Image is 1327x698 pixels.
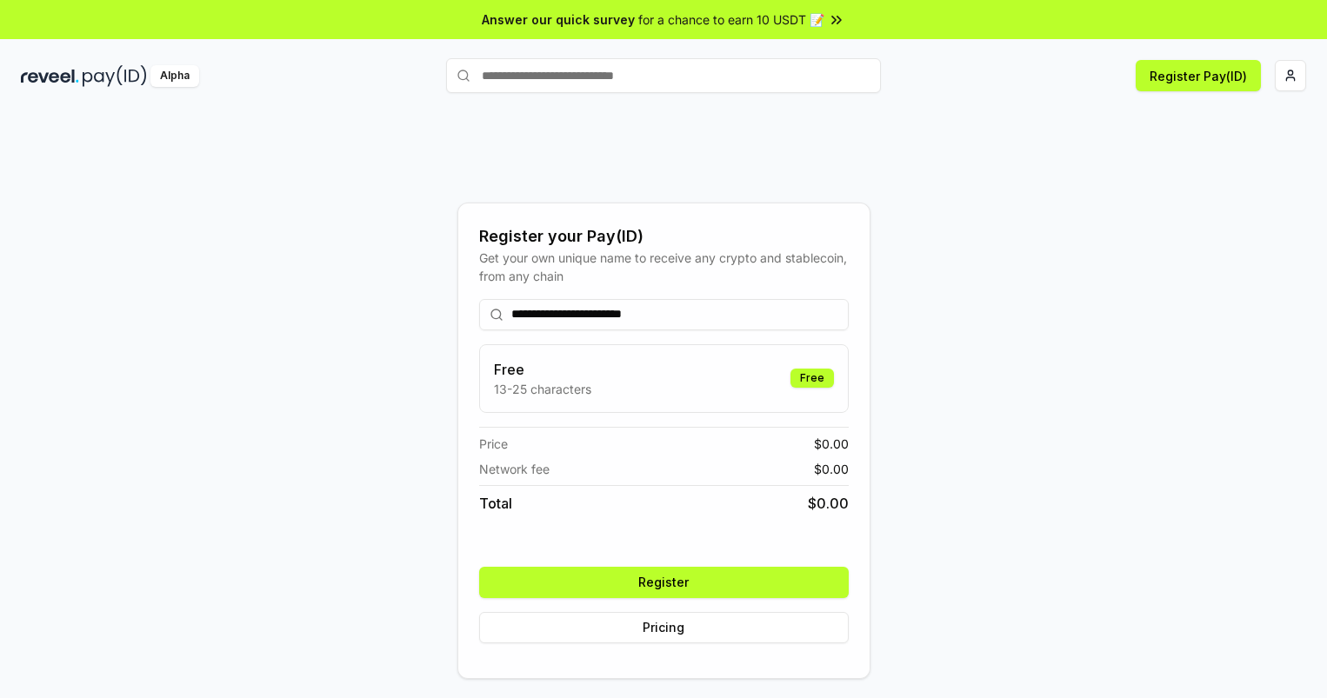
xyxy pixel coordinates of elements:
[814,435,849,453] span: $ 0.00
[814,460,849,478] span: $ 0.00
[479,249,849,285] div: Get your own unique name to receive any crypto and stablecoin, from any chain
[479,612,849,643] button: Pricing
[479,224,849,249] div: Register your Pay(ID)
[21,65,79,87] img: reveel_dark
[790,369,834,388] div: Free
[479,460,550,478] span: Network fee
[479,435,508,453] span: Price
[1136,60,1261,91] button: Register Pay(ID)
[83,65,147,87] img: pay_id
[808,493,849,514] span: $ 0.00
[482,10,635,29] span: Answer our quick survey
[638,10,824,29] span: for a chance to earn 10 USDT 📝
[494,359,591,380] h3: Free
[494,380,591,398] p: 13-25 characters
[479,567,849,598] button: Register
[150,65,199,87] div: Alpha
[479,493,512,514] span: Total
